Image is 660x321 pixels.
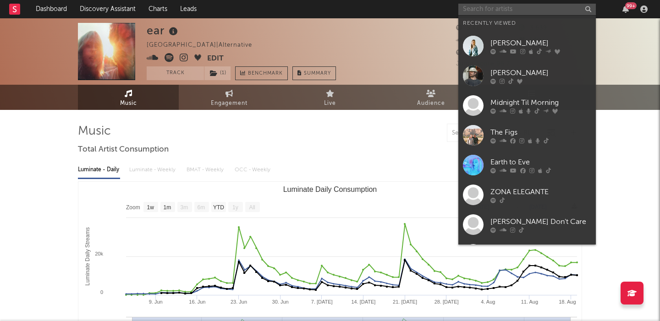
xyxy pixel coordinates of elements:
a: Midnight Til Morning [458,91,596,120]
div: Recently Viewed [463,18,591,29]
button: Edit [207,53,224,65]
text: 11. Aug [521,299,538,305]
text: 30. Jun [272,299,289,305]
text: 18. Aug [559,299,576,305]
div: [PERSON_NAME] Don't Care [490,216,591,227]
div: ZONA ELEGANTE [490,186,591,197]
span: Jump Score: 96.7 [456,61,510,67]
text: Zoom [126,204,140,211]
a: Audience [380,85,481,110]
text: Luminate Daily Consumption [283,185,377,193]
a: The Figs [458,120,596,150]
text: 20k [95,251,103,256]
div: The Figs [490,127,591,138]
span: Engagement [211,98,247,109]
button: 99+ [622,5,629,13]
a: [PERSON_NAME] [458,31,596,61]
a: ZONA ELEGANTE [458,180,596,210]
button: Track [147,66,204,80]
a: Benchmark [235,66,288,80]
text: 28. [DATE] [434,299,459,305]
text: All [249,204,255,211]
div: Earth to Eve [490,157,591,168]
div: [GEOGRAPHIC_DATA] | Alternative [147,40,263,51]
a: [PERSON_NAME] Don't Care [458,210,596,239]
text: 4. Aug [481,299,495,305]
a: Live [280,85,380,110]
input: Search by song name or URL [447,130,544,137]
text: 0 [100,289,103,295]
a: Earth to Eve [458,150,596,180]
span: ( 1 ) [204,66,231,80]
span: Audience [417,98,445,109]
text: 7. [DATE] [311,299,333,305]
a: [PERSON_NAME] [458,61,596,91]
text: YTD [213,204,224,211]
a: ellaslaughter_ [458,239,596,269]
div: Luminate - Daily [78,162,120,178]
span: Total Artist Consumption [78,144,169,155]
div: Midnight Til Morning [490,97,591,108]
span: 165,563 Monthly Listeners [456,50,547,56]
div: 99 + [625,2,637,9]
span: Music [120,98,137,109]
input: Search for artists [458,4,596,15]
text: 9. Jun [149,299,163,305]
text: 3m [181,204,188,211]
text: 21. [DATE] [393,299,417,305]
text: 23. Jun [231,299,247,305]
text: 14. [DATE] [351,299,375,305]
button: (1) [204,66,231,80]
span: Benchmark [248,68,283,79]
div: [PERSON_NAME] [490,67,591,78]
div: ear [147,23,180,38]
span: 97 [456,38,474,44]
button: Summary [292,66,336,80]
text: 1m [164,204,171,211]
span: Summary [304,71,331,76]
text: 1w [147,204,154,211]
a: Music [78,85,179,110]
text: 16. Jun [189,299,205,305]
text: Luminate Daily Streams [84,227,91,285]
div: [PERSON_NAME] [490,38,591,49]
span: Live [324,98,336,109]
a: Engagement [179,85,280,110]
text: 6m [198,204,205,211]
span: 5,411 [456,25,483,31]
text: 1y [232,204,238,211]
